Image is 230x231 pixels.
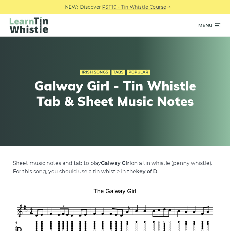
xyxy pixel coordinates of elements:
span: Menu [198,17,212,33]
img: LearnTinWhistle.com [10,17,48,33]
a: Irish Songs [80,70,110,75]
a: Popular [127,70,150,75]
a: Tabs [111,70,125,75]
h1: Galway Girl - Tin Whistle Tab & Sheet Music Notes [29,78,201,109]
strong: key of D [136,168,157,175]
strong: Galway Girl [101,160,131,166]
p: Sheet music notes and tab to play on a tin whistle (penny whistle). For this song, you should use... [13,159,217,176]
